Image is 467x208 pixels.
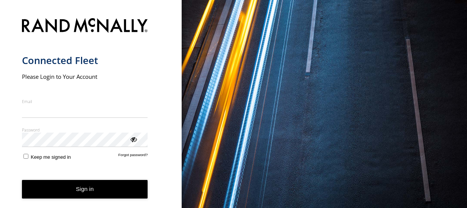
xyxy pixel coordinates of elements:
[22,54,148,67] h1: Connected Fleet
[31,154,71,160] span: Keep me signed in
[129,135,137,143] div: ViewPassword
[118,153,148,160] a: Forgot password?
[22,73,148,80] h2: Please Login to Your Account
[23,154,28,159] input: Keep me signed in
[22,127,148,133] label: Password
[22,180,148,199] button: Sign in
[22,17,148,36] img: Rand McNally
[22,99,148,104] label: Email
